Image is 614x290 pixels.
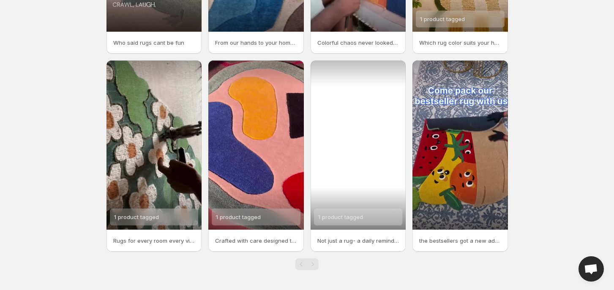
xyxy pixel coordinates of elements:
p: the bestsellers got a new address yours [419,236,501,245]
a: Open chat [579,256,604,282]
p: Who said rugs cant be fun [113,38,195,47]
p: Rugs for every room every vibe every you [113,236,195,245]
nav: Pagination [295,258,319,270]
p: Colorful chaos never looked this chic Meet our Puzzle Rug a vibrant masterpiece hand-tufted by sk... [317,38,399,47]
p: Crafted with care designed to elevate [215,236,297,245]
span: 1 product tagged [318,214,363,220]
p: From our hands to your home watch how we carefully roll wrap and pack your rug so it arrives safe... [215,38,297,47]
p: Which rug color suits your home best Free shipping across the [GEOGRAPHIC_DATA] We deliver worldw... [419,38,501,47]
span: 1 product tagged [420,16,465,22]
span: 1 product tagged [114,214,159,220]
span: 1 product tagged [216,214,261,220]
p: Not just a rug- a daily reminder to keep the energy light lovely [317,236,399,245]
